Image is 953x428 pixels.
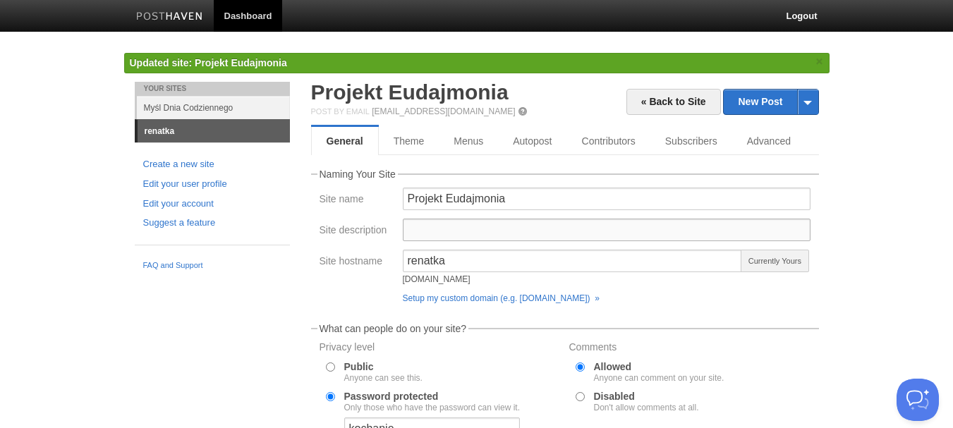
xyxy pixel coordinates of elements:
li: Your Sites [135,82,290,96]
legend: Naming Your Site [317,169,398,179]
label: Allowed [594,362,724,382]
a: « Back to Site [626,89,721,115]
div: Don't allow comments at all. [594,403,699,412]
a: × [813,53,826,71]
a: Edit your user profile [143,177,281,192]
a: New Post [724,90,818,114]
a: Create a new site [143,157,281,172]
label: Password protected [344,391,520,412]
label: Public [344,362,423,382]
a: Projekt Eudajmonia [311,80,509,104]
div: Anyone can see this. [344,374,423,382]
div: Only those who have the password can view it. [344,403,520,412]
label: Comments [569,342,811,355]
a: Contributors [567,127,650,155]
label: Disabled [594,391,699,412]
a: Setup my custom domain (e.g. [DOMAIN_NAME]) » [403,293,600,303]
a: Suggest a feature [143,216,281,231]
span: Updated site: Projekt Eudajmonia [130,57,287,68]
span: Post by Email [311,107,370,116]
label: Privacy level [320,342,561,355]
label: Site hostname [320,256,394,269]
legend: What can people do on your site? [317,324,469,334]
a: [EMAIL_ADDRESS][DOMAIN_NAME] [372,106,515,116]
label: Site name [320,194,394,207]
img: Posthaven-bar [136,12,203,23]
a: Menus [439,127,498,155]
span: Currently Yours [741,250,808,272]
a: FAQ and Support [143,259,281,272]
a: Advanced [732,127,806,155]
a: renatka [138,120,290,142]
div: Anyone can comment on your site. [594,374,724,382]
a: Autopost [498,127,566,155]
a: Edit your account [143,197,281,212]
a: Subscribers [650,127,732,155]
a: Theme [379,127,439,155]
a: Myśl Dnia Codziennego [137,96,290,119]
a: General [311,127,379,155]
iframe: Help Scout Beacon - Open [897,379,939,421]
div: [DOMAIN_NAME] [403,275,743,283]
label: Site description [320,225,394,238]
